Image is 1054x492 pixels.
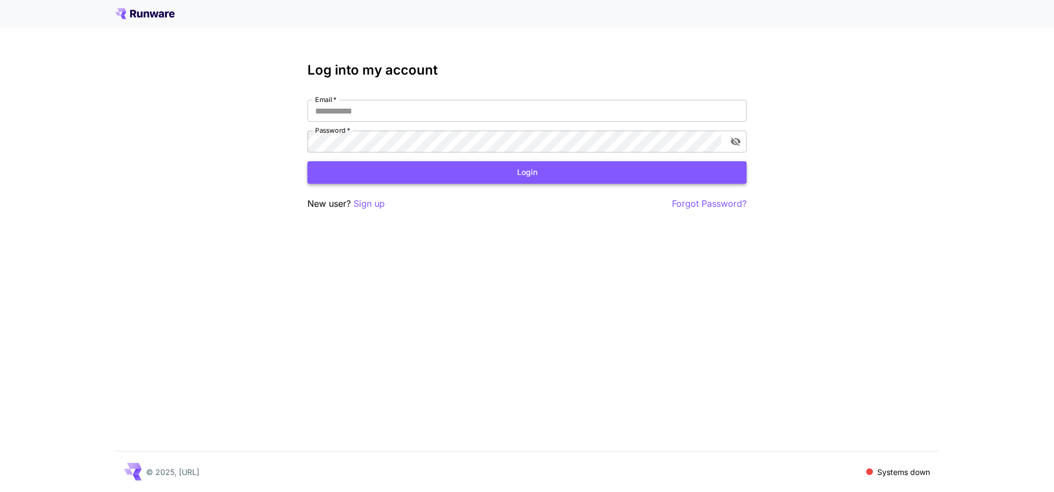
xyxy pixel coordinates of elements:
button: toggle password visibility [726,132,745,151]
p: Systems down [877,466,930,478]
p: New user? [307,197,385,211]
button: Sign up [354,197,385,211]
label: Email [315,95,337,104]
button: Forgot Password? [672,197,747,211]
button: Login [307,161,747,184]
h3: Log into my account [307,63,747,78]
p: © 2025, [URL] [146,466,199,478]
label: Password [315,126,350,135]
